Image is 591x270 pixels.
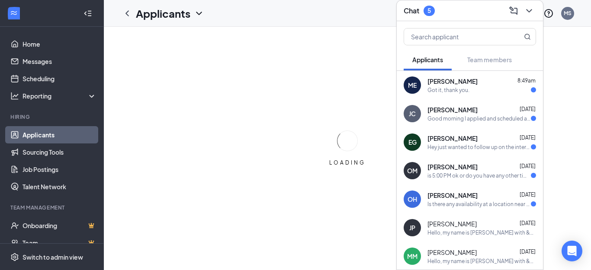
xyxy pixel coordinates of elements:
span: 8:49am [517,77,536,84]
div: MM [407,252,418,260]
svg: WorkstreamLogo [10,9,18,17]
a: Scheduling [22,70,96,87]
div: Hey just wanted to follow up on the interview I am still interested on the job and if you want to... [427,143,531,151]
input: Search applicant [404,29,507,45]
svg: MagnifyingGlass [524,33,531,40]
div: Hello, my name is [PERSON_NAME] with &pizza. When do you have time to sitdown for an interview? I... [427,257,536,265]
span: [PERSON_NAME] [427,162,478,171]
div: JP [409,223,415,232]
div: LOADING [326,159,369,166]
svg: ChevronLeft [122,8,132,19]
span: [DATE] [520,134,536,141]
div: OM [407,166,418,175]
span: [DATE] [520,191,536,198]
svg: ChevronDown [194,8,204,19]
div: Good morning I applied and scheduled an interview for [DATE] at 4pm but nobody confirmed that int... [427,115,531,122]
svg: Settings [10,253,19,261]
svg: Analysis [10,92,19,100]
button: ChevronDown [522,4,536,18]
a: Messages [22,53,96,70]
svg: ChevronDown [524,6,534,16]
div: Open Intercom Messenger [562,241,582,261]
span: Team members [467,56,512,64]
span: [DATE] [520,106,536,112]
div: OH [408,195,417,203]
a: Job Postings [22,161,96,178]
span: [DATE] [520,248,536,255]
div: is 5:00 PM ok or do you have any other times earlier [427,172,531,179]
div: 5 [427,7,431,14]
div: Hello, my name is [PERSON_NAME] with &pizza. When do you have time to sitdown for an interview? I... [427,229,536,236]
span: [DATE] [520,163,536,169]
h3: Chat [404,6,419,16]
div: ME [408,81,417,89]
h1: Applicants [136,6,190,21]
svg: QuestionInfo [543,8,554,19]
span: Applicants [412,56,443,64]
a: TeamCrown [22,234,96,251]
svg: Collapse [84,9,92,18]
a: Applicants [22,126,96,143]
span: [PERSON_NAME] [427,105,478,114]
div: Hiring [10,113,95,121]
a: Talent Network [22,178,96,195]
span: [PERSON_NAME] [427,191,478,200]
span: [PERSON_NAME] [427,219,477,228]
div: Reporting [22,92,97,100]
div: Is there any availability at a location near [GEOGRAPHIC_DATA][PERSON_NAME] ? The commute is a bi... [427,200,531,208]
div: JC [409,109,416,118]
span: [DATE] [520,220,536,226]
a: OnboardingCrown [22,217,96,234]
span: [PERSON_NAME] [427,248,477,257]
a: Home [22,35,96,53]
button: ComposeMessage [507,4,520,18]
a: Sourcing Tools [22,143,96,161]
div: MS [564,10,572,17]
div: EG [408,138,417,146]
svg: ComposeMessage [508,6,519,16]
div: Got it, thank you. [427,86,469,94]
div: Team Management [10,204,95,211]
span: [PERSON_NAME] [427,77,478,86]
div: Switch to admin view [22,253,83,261]
span: [PERSON_NAME] [427,134,478,143]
